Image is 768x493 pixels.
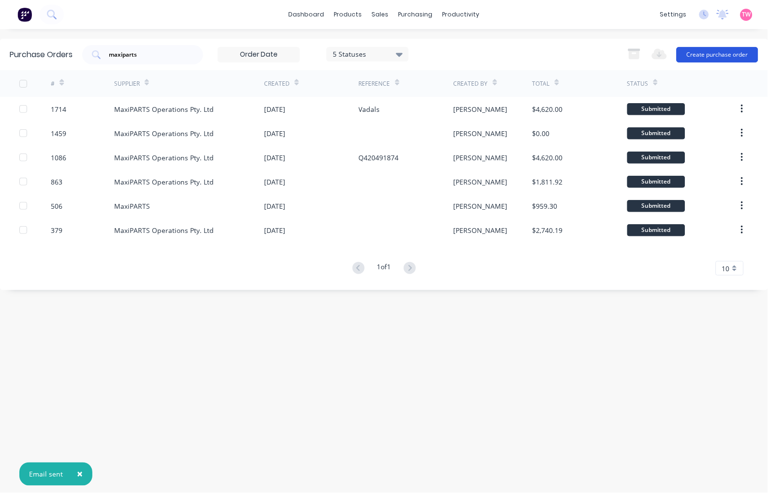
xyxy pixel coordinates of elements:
[264,201,285,211] div: [DATE]
[454,201,508,211] div: [PERSON_NAME]
[532,128,550,139] div: $0.00
[722,263,730,274] span: 10
[627,152,685,164] div: Submitted
[51,225,62,235] div: 379
[284,7,329,22] a: dashboard
[532,79,550,88] div: Total
[532,201,558,211] div: $959.30
[108,50,188,60] input: Search purchase orders...
[454,104,508,114] div: [PERSON_NAME]
[454,153,508,163] div: [PERSON_NAME]
[51,201,62,211] div: 506
[10,49,73,61] div: Purchase Orders
[454,128,508,139] div: [PERSON_NAME]
[454,225,508,235] div: [PERSON_NAME]
[532,153,563,163] div: $4,620.00
[532,225,563,235] div: $2,740.19
[454,177,508,187] div: [PERSON_NAME]
[29,469,63,479] div: Email sent
[264,177,285,187] div: [DATE]
[677,47,758,62] button: Create purchase order
[264,225,285,235] div: [DATE]
[655,7,692,22] div: settings
[627,224,685,236] div: Submitted
[114,128,214,139] div: MaxiPARTS Operations Pty. Ltd
[51,79,55,88] div: #
[532,104,563,114] div: $4,620.00
[114,201,150,211] div: MaxiPARTS
[329,7,367,22] div: products
[51,128,66,139] div: 1459
[532,177,563,187] div: $1,811.92
[51,104,66,114] div: 1714
[333,49,402,59] div: 5 Statuses
[51,153,66,163] div: 1086
[17,7,32,22] img: Factory
[359,153,399,163] div: Q420491874
[454,79,488,88] div: Created By
[114,79,140,88] div: Supplier
[264,128,285,139] div: [DATE]
[742,10,751,19] span: TW
[377,262,391,276] div: 1 of 1
[264,153,285,163] div: [DATE]
[627,127,685,139] div: Submitted
[627,79,649,88] div: Status
[264,104,285,114] div: [DATE]
[627,176,685,188] div: Submitted
[394,7,438,22] div: purchasing
[438,7,485,22] div: productivity
[359,104,380,114] div: Vadals
[114,225,214,235] div: MaxiPARTS Operations Pty. Ltd
[114,177,214,187] div: MaxiPARTS Operations Pty. Ltd
[67,462,92,486] button: Close
[77,467,83,481] span: ×
[627,200,685,212] div: Submitted
[264,79,290,88] div: Created
[51,177,62,187] div: 863
[218,47,299,62] input: Order Date
[367,7,394,22] div: sales
[114,104,214,114] div: MaxiPARTS Operations Pty. Ltd
[359,79,390,88] div: Reference
[627,103,685,115] div: Submitted
[114,153,214,163] div: MaxiPARTS Operations Pty. Ltd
